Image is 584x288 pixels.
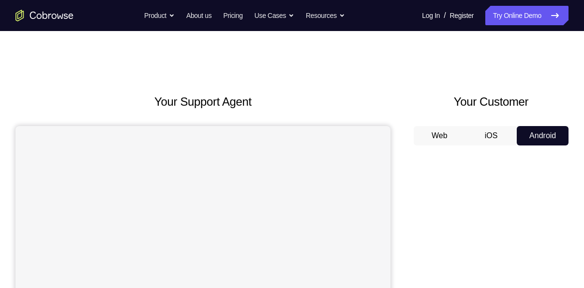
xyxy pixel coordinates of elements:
button: Product [144,6,175,25]
a: Log In [422,6,440,25]
button: Use Cases [255,6,294,25]
a: Pricing [223,6,242,25]
button: Web [414,126,465,145]
a: Register [450,6,474,25]
a: Try Online Demo [485,6,569,25]
button: iOS [465,126,517,145]
a: About us [186,6,211,25]
button: Resources [306,6,345,25]
span: / [444,10,446,21]
a: Go to the home page [15,10,74,21]
h2: Your Customer [414,93,569,111]
button: Android [517,126,569,145]
h2: Your Support Agent [15,93,390,111]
